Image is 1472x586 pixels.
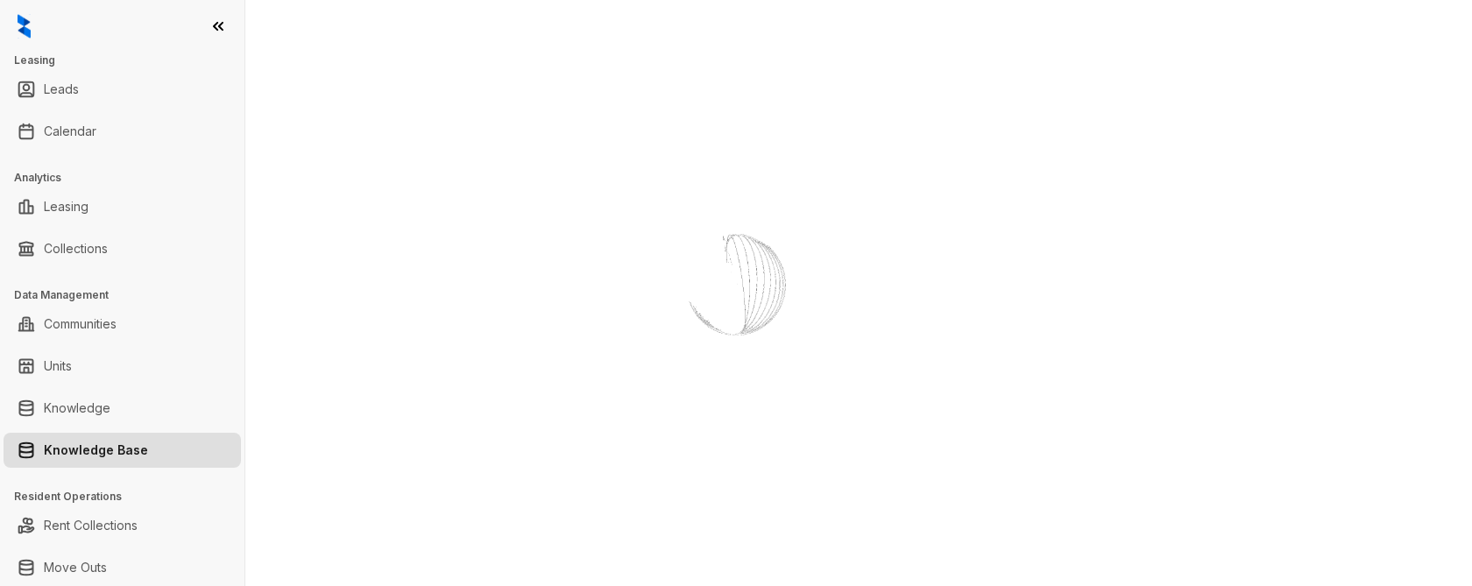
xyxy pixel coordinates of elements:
li: Communities [4,307,241,342]
h3: Resident Operations [14,489,244,505]
h3: Data Management [14,287,244,303]
li: Leads [4,72,241,107]
a: Knowledge Base [44,433,148,468]
a: Knowledge [44,391,110,426]
a: Calendar [44,114,96,149]
h3: Analytics [14,170,244,186]
h3: Leasing [14,53,244,68]
a: Move Outs [44,550,107,585]
li: Move Outs [4,550,241,585]
li: Knowledge Base [4,433,241,468]
a: Communities [44,307,117,342]
img: Loader [648,197,824,372]
li: Calendar [4,114,241,149]
li: Collections [4,231,241,266]
li: Units [4,349,241,384]
li: Knowledge [4,391,241,426]
li: Rent Collections [4,508,241,543]
li: Leasing [4,189,241,224]
a: Leasing [44,189,88,224]
img: logo [18,14,31,39]
a: Units [44,349,72,384]
a: Collections [44,231,108,266]
div: Loading... [705,372,768,390]
a: Leads [44,72,79,107]
a: Rent Collections [44,508,138,543]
